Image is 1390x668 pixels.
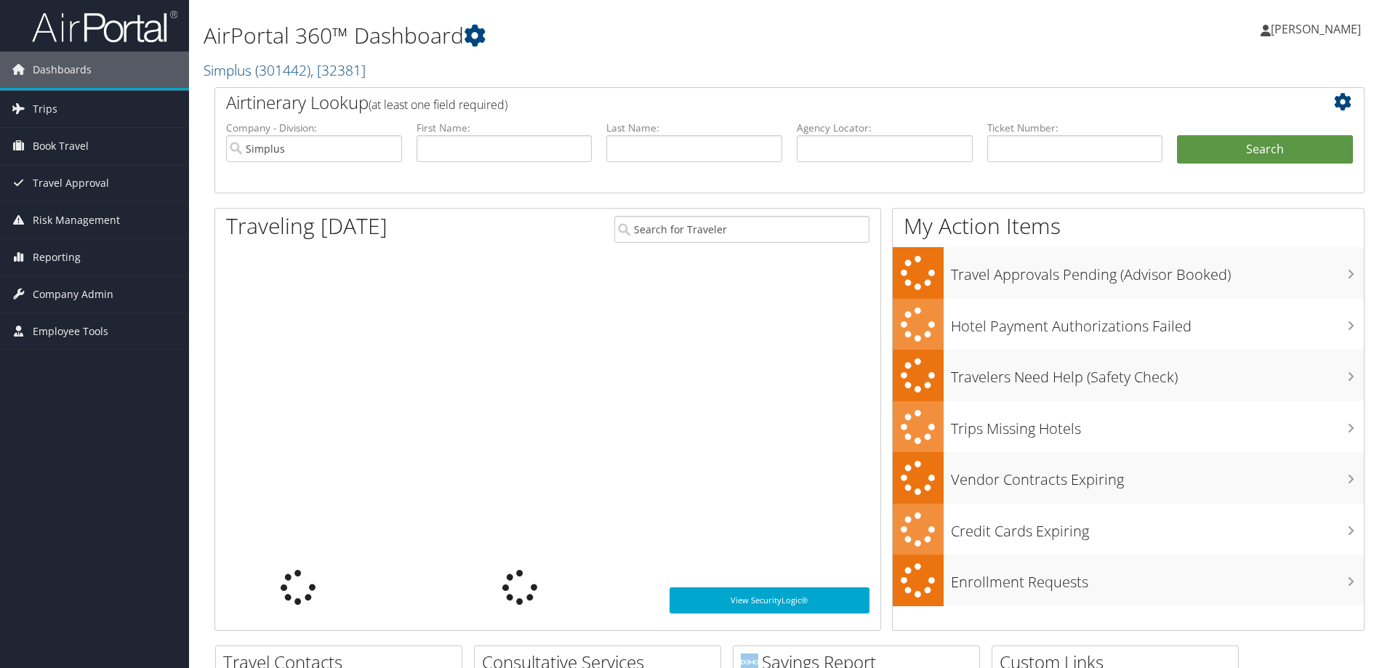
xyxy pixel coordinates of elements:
[951,462,1364,490] h3: Vendor Contracts Expiring
[33,52,92,88] span: Dashboards
[255,60,310,80] span: ( 301442 )
[32,9,177,44] img: airportal-logo.png
[893,555,1364,606] a: Enrollment Requests
[951,360,1364,387] h3: Travelers Need Help (Safety Check)
[951,257,1364,285] h3: Travel Approvals Pending (Advisor Booked)
[226,90,1257,115] h2: Airtinerary Lookup
[33,276,113,313] span: Company Admin
[204,60,366,80] a: Simplus
[33,91,57,127] span: Trips
[987,121,1163,135] label: Ticket Number:
[369,97,507,113] span: (at least one field required)
[33,239,81,275] span: Reporting
[204,20,985,51] h1: AirPortal 360™ Dashboard
[951,514,1364,542] h3: Credit Cards Expiring
[33,128,89,164] span: Book Travel
[893,211,1364,241] h1: My Action Items
[893,504,1364,555] a: Credit Cards Expiring
[417,121,592,135] label: First Name:
[893,401,1364,453] a: Trips Missing Hotels
[893,350,1364,401] a: Travelers Need Help (Safety Check)
[951,565,1364,592] h3: Enrollment Requests
[893,452,1364,504] a: Vendor Contracts Expiring
[1261,7,1375,51] a: [PERSON_NAME]
[670,587,869,613] a: View SecurityLogic®
[33,313,108,350] span: Employee Tools
[893,247,1364,299] a: Travel Approvals Pending (Advisor Booked)
[1271,21,1361,37] span: [PERSON_NAME]
[951,309,1364,337] h3: Hotel Payment Authorizations Failed
[310,60,366,80] span: , [ 32381 ]
[893,299,1364,350] a: Hotel Payment Authorizations Failed
[606,121,782,135] label: Last Name:
[226,121,402,135] label: Company - Division:
[33,165,109,201] span: Travel Approval
[797,121,973,135] label: Agency Locator:
[951,411,1364,439] h3: Trips Missing Hotels
[33,202,120,238] span: Risk Management
[1177,135,1353,164] button: Search
[614,216,869,243] input: Search for Traveler
[226,211,387,241] h1: Traveling [DATE]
